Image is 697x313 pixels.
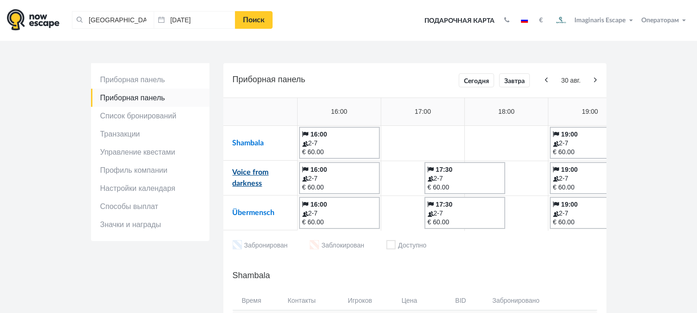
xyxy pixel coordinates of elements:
h5: Приборная панель [233,72,597,88]
a: 19:00 2-7 € 60.00 [550,162,631,194]
div: 2-7 [302,209,377,218]
div: € 60.00 [553,148,627,156]
a: 16:00 2-7 € 60.00 [299,127,380,159]
a: Управление квестами [91,143,209,161]
div: € 60.00 [302,148,377,156]
b: 17:30 [436,201,452,208]
div: € 60.00 [302,183,377,192]
b: 17:30 [436,166,452,173]
input: Дата [154,11,235,29]
th: BID [434,292,488,310]
div: € 60.00 [428,218,502,227]
a: Завтра [499,73,530,87]
button: € [534,16,547,25]
b: 19:00 [561,130,578,138]
div: 2-7 [553,139,627,148]
b: 19:00 [561,201,578,208]
th: Игроков [335,292,385,310]
a: Способы выплат [91,197,209,215]
a: Транзакции [91,125,209,143]
div: 2-7 [302,139,377,148]
img: ru.jpg [521,18,528,23]
a: Приборная панель [91,89,209,107]
input: Город или название квеста [72,11,154,29]
a: 17:30 2-7 € 60.00 [424,162,505,194]
div: 2-7 [553,209,627,218]
a: Профиль компании [91,161,209,179]
li: Забронирован [233,240,288,252]
li: Заблокирован [310,240,364,252]
th: Цена [385,292,434,310]
div: 2-7 [428,209,502,218]
span: 30 авг. [550,76,592,85]
li: Доступно [386,240,426,252]
button: Операторам [639,16,690,25]
th: Время [233,292,283,310]
div: € 60.00 [553,218,627,227]
th: Контакты [283,292,335,310]
a: Значки и награды [91,215,209,234]
div: 2-7 [428,174,502,183]
a: 17:30 2-7 € 60.00 [424,197,505,229]
a: Shambala [233,139,264,147]
a: Übermensch [233,209,275,216]
span: Операторам [641,17,679,24]
h5: Shambala [233,268,597,282]
img: logo [7,9,59,31]
a: Список бронирований [91,107,209,125]
a: Voice from darkness [233,169,269,187]
div: 2-7 [553,174,627,183]
div: 2-7 [302,174,377,183]
b: 16:00 [310,166,327,173]
a: 19:00 2-7 € 60.00 [550,127,631,159]
b: 19:00 [561,166,578,173]
a: Сегодня [459,73,494,87]
a: 19:00 2-7 € 60.00 [550,197,631,229]
div: € 60.00 [302,218,377,227]
div: € 60.00 [428,183,502,192]
b: 16:00 [310,130,327,138]
a: Подарочная карта [421,11,498,31]
a: 16:00 2-7 € 60.00 [299,162,380,194]
a: Поиск [235,11,273,29]
span: Imaginaris Escape [575,15,626,24]
div: € 60.00 [553,183,627,192]
a: Настройки календаря [91,179,209,197]
th: Забронировано [488,292,547,310]
button: Imaginaris Escape [550,11,637,30]
a: 16:00 2-7 € 60.00 [299,197,380,229]
b: 16:00 [310,201,327,208]
strong: € [539,17,543,24]
a: Приборная панель [91,71,209,89]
